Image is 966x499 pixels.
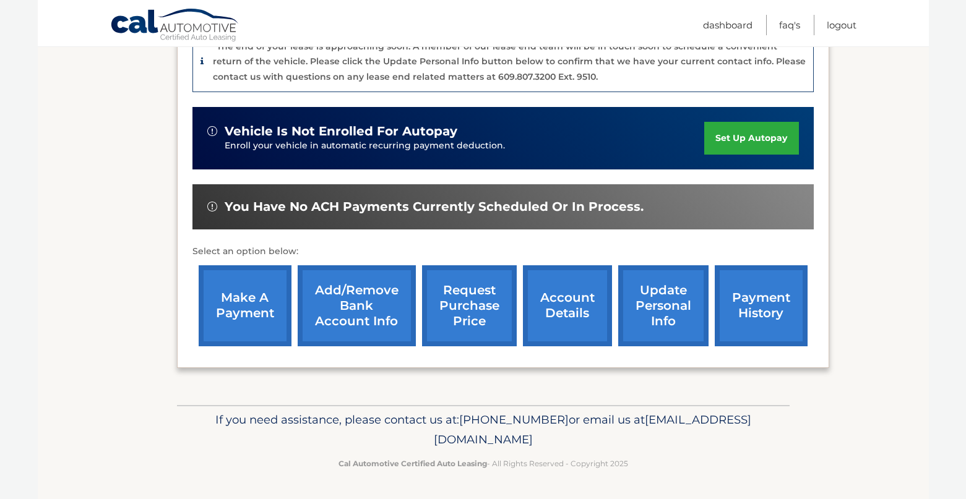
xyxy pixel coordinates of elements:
p: The end of your lease is approaching soon. A member of our lease end team will be in touch soon t... [213,41,806,82]
p: - All Rights Reserved - Copyright 2025 [185,457,782,470]
a: set up autopay [704,122,798,155]
p: If you need assistance, please contact us at: or email us at [185,410,782,450]
span: [PHONE_NUMBER] [459,412,569,427]
p: Select an option below: [192,244,814,259]
a: update personal info [618,265,709,346]
a: make a payment [199,265,291,346]
a: Cal Automotive [110,8,240,44]
a: request purchase price [422,265,517,346]
a: FAQ's [779,15,800,35]
img: alert-white.svg [207,126,217,136]
strong: Cal Automotive Certified Auto Leasing [339,459,487,468]
a: payment history [715,265,808,346]
span: vehicle is not enrolled for autopay [225,124,457,139]
a: Add/Remove bank account info [298,265,416,346]
p: Enroll your vehicle in automatic recurring payment deduction. [225,139,705,153]
span: You have no ACH payments currently scheduled or in process. [225,199,644,215]
a: Dashboard [703,15,753,35]
img: alert-white.svg [207,202,217,211]
a: Logout [827,15,856,35]
a: account details [523,265,612,346]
